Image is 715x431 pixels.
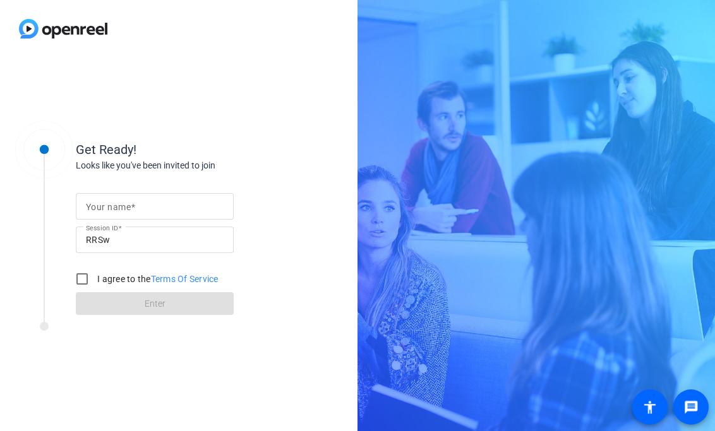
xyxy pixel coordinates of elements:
[642,399,658,415] mat-icon: accessibility
[95,273,219,285] label: I agree to the
[86,224,118,232] mat-label: Session ID
[76,159,328,172] div: Looks like you've been invited to join
[86,202,131,212] mat-label: Your name
[151,274,219,284] a: Terms Of Service
[683,399,699,415] mat-icon: message
[76,140,328,159] div: Get Ready!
